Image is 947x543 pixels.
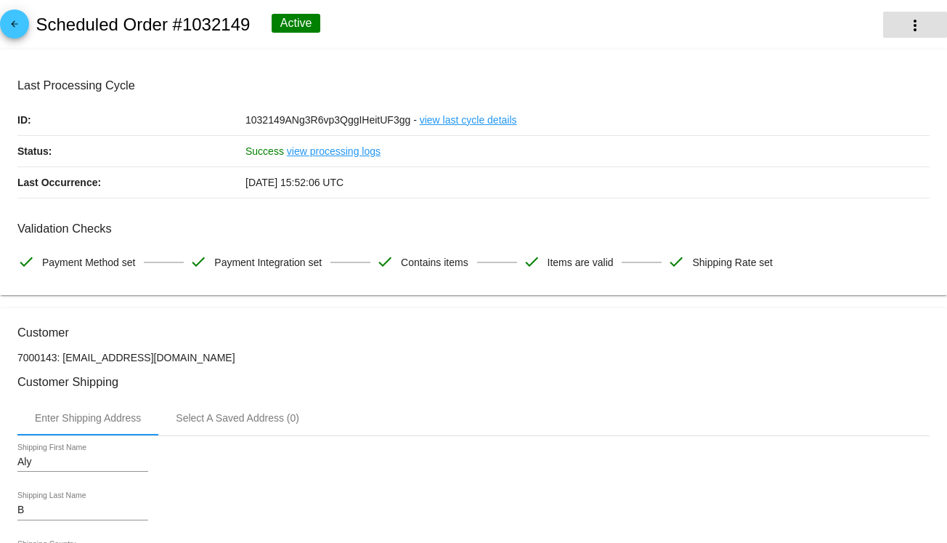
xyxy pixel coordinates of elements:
p: Status: [17,136,245,166]
h3: Last Processing Cycle [17,79,930,92]
h3: Customer Shipping [17,375,930,389]
mat-icon: check [17,253,35,270]
span: Items are valid [548,247,614,278]
mat-icon: check [376,253,394,270]
span: Contains items [401,247,468,278]
span: Success [245,145,284,157]
h2: Scheduled Order #1032149 [36,15,250,35]
input: Shipping Last Name [17,504,148,516]
span: [DATE] 15:52:06 UTC [245,177,344,188]
div: Enter Shipping Address [35,412,141,424]
a: view last cycle details [420,105,517,135]
mat-icon: check [190,253,207,270]
mat-icon: more_vert [906,17,924,34]
a: view processing logs [287,136,381,166]
p: ID: [17,105,245,135]
mat-icon: check [523,253,540,270]
p: 7000143: [EMAIL_ADDRESS][DOMAIN_NAME] [17,352,930,363]
div: Active [272,14,321,33]
input: Shipping First Name [17,456,148,468]
p: Last Occurrence: [17,167,245,198]
div: Select A Saved Address (0) [176,412,299,424]
h3: Customer [17,326,930,339]
span: Payment Integration set [214,247,322,278]
h3: Validation Checks [17,222,930,236]
mat-icon: arrow_back [6,19,23,36]
span: Shipping Rate set [692,247,773,278]
mat-icon: check [667,253,685,270]
span: 1032149ANg3R6vp3QggIHeitUF3gg - [245,114,417,126]
span: Payment Method set [42,247,135,278]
